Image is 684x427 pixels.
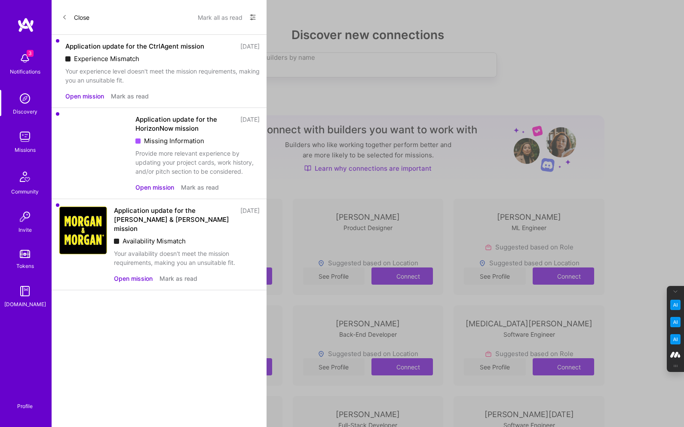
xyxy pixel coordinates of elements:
button: Open mission [114,274,153,283]
img: Key Point Extractor icon [670,300,681,310]
img: Jargon Buster icon [670,334,681,344]
img: Community [15,166,35,187]
img: logo [17,17,34,33]
div: Community [11,187,39,196]
div: Your availability doesn't meet the mission requirements, making you an unsuitable fit. [114,249,260,267]
div: Provide more relevant experience by updating your project cards, work history, and/or pitch secti... [135,149,260,176]
div: Your experience level doesn't meet the mission requirements, making you an unsuitable fit. [65,67,260,85]
div: [DATE] [240,206,260,233]
div: Missions [15,145,36,154]
div: Application update for the HorizonNow mission [135,115,235,133]
span: 3 [27,50,34,57]
div: Tokens [16,261,34,270]
button: Mark as read [181,183,219,192]
img: bell [16,50,34,67]
button: Mark as read [111,92,149,101]
img: Invite [16,208,34,225]
div: Experience Mismatch [65,54,260,63]
div: [DOMAIN_NAME] [4,300,46,309]
button: Mark as read [159,274,197,283]
a: Profile [14,393,36,410]
img: discovery [16,90,34,107]
div: [DATE] [240,115,260,133]
img: Company Logo [58,115,129,131]
img: guide book [16,283,34,300]
div: Missing Information [135,136,260,145]
button: Open mission [135,183,174,192]
button: Mark all as read [198,10,242,24]
button: Close [62,10,89,24]
div: Notifications [10,67,40,76]
img: teamwork [16,128,34,145]
button: Open mission [65,92,104,101]
img: tokens [20,250,30,258]
img: Email Tone Analyzer icon [670,317,681,327]
div: Application update for the [PERSON_NAME] & [PERSON_NAME] mission [114,206,235,233]
div: Profile [17,402,33,410]
div: Application update for the CtrlAgent mission [65,42,204,51]
div: Invite [18,225,32,234]
img: Company Logo [58,206,107,255]
div: Discovery [13,107,37,116]
div: Availability Mismatch [114,237,260,246]
div: [DATE] [240,42,260,51]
